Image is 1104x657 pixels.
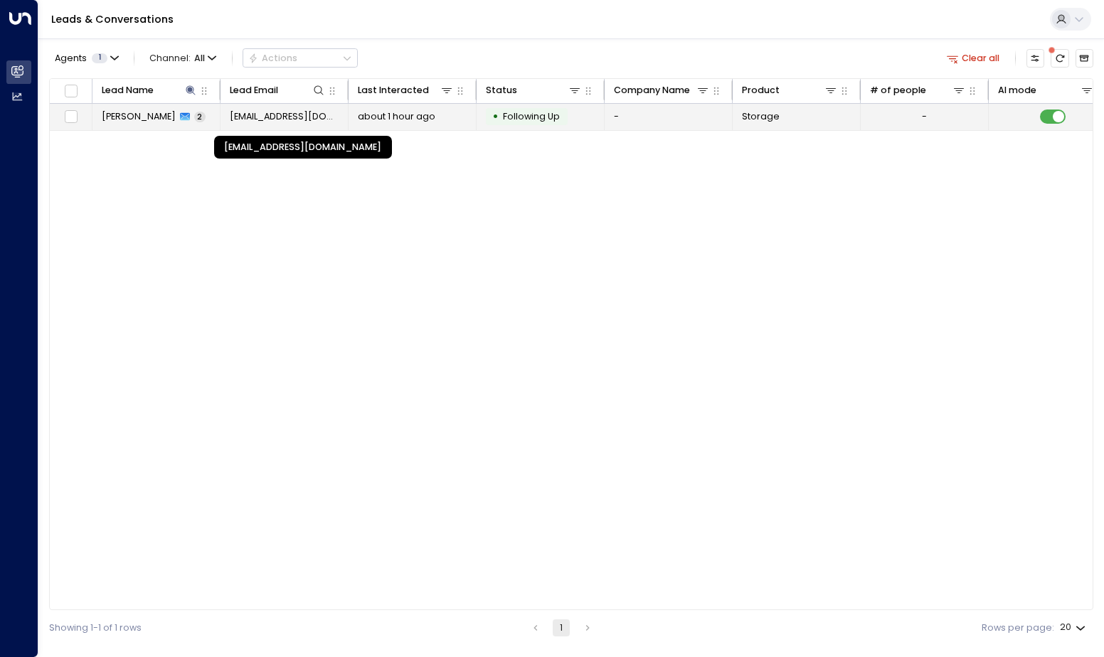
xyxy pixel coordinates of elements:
[358,82,455,98] div: Last Interacted
[742,110,780,123] span: Storage
[55,54,87,63] span: Agents
[605,104,733,130] td: -
[230,82,278,98] div: Lead Email
[243,48,358,68] div: Button group with a nested menu
[63,82,79,99] span: Toggle select all
[102,82,198,98] div: Lead Name
[1060,618,1088,637] div: 20
[214,136,392,159] div: [EMAIL_ADDRESS][DOMAIN_NAME]
[194,112,206,122] span: 2
[870,82,926,98] div: # of people
[92,53,107,63] span: 1
[553,619,570,636] button: page 1
[358,82,429,98] div: Last Interacted
[742,82,780,98] div: Product
[486,82,517,98] div: Status
[1051,49,1068,67] span: There are new threads available. Refresh the grid to view the latest updates.
[742,82,839,98] div: Product
[49,621,142,635] div: Showing 1-1 of 1 rows
[1076,49,1093,67] button: Archived Leads
[230,110,339,123] span: Dianadevitt81@gmail.com
[922,110,927,123] div: -
[614,82,690,98] div: Company Name
[526,619,598,636] nav: pagination navigation
[503,110,560,122] span: Following Up
[194,53,205,63] span: All
[243,48,358,68] button: Actions
[248,53,297,64] div: Actions
[49,49,123,67] button: Agents1
[870,82,967,98] div: # of people
[1026,49,1044,67] button: Customize
[102,82,154,98] div: Lead Name
[486,82,583,98] div: Status
[998,82,1095,98] div: AI mode
[230,82,327,98] div: Lead Email
[614,82,711,98] div: Company Name
[144,49,221,67] span: Channel:
[144,49,221,67] button: Channel:All
[63,109,79,125] span: Toggle select row
[998,82,1036,98] div: AI mode
[982,621,1054,635] label: Rows per page:
[942,49,1005,67] button: Clear all
[492,106,499,128] div: •
[51,12,174,26] a: Leads & Conversations
[102,110,176,123] span: Diana Devitt
[358,110,435,123] span: about 1 hour ago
